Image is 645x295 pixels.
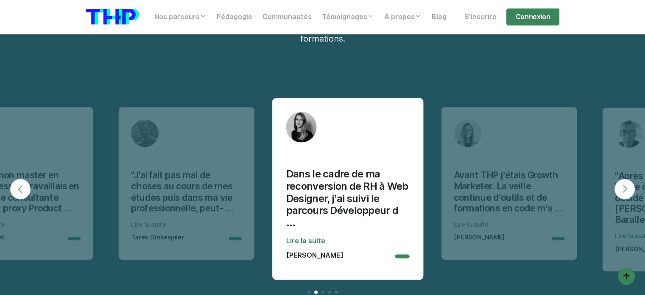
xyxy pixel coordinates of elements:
img: Avatar [131,119,159,147]
a: Lire la suite [131,220,242,229]
p: [PERSON_NAME] [286,251,343,259]
a: Témoignages [317,8,379,25]
a: Communautés [257,8,317,25]
p: "J'ai fait pas mal de choses au cours de mes études puis dans ma vie professionnelle, peut- ... [131,170,242,214]
li: Page dot 5 [335,291,338,293]
li: Page dot 3 [321,291,324,293]
p: [PERSON_NAME] [454,234,505,241]
img: logo [86,9,139,25]
a: Connexion [506,8,559,25]
button: Next [614,179,635,199]
a: Pédagogie [212,8,257,25]
p: Tarek Dinkespiler [131,234,184,241]
p: Avant THP j’étais Growth Marketer. La veille continue d’outils et de formations en code m’a ... [454,170,564,214]
button: Previous [10,179,31,199]
li: Page dot 1 [308,291,310,293]
a: Nos parcours [149,8,212,25]
img: Avatar [286,112,317,142]
a: À propos [379,8,427,25]
img: Avatar [615,120,642,148]
p: Dans le cadre de ma reconversion de RH à Web Designer, j’ai suivi le parcours Développeur d ... [286,168,409,229]
a: Blog [427,8,452,25]
li: Page dot 4 [328,291,331,293]
li: Page dot 2 [314,290,318,294]
a: Lire la suite [454,220,564,229]
img: arrow-up icon [621,271,631,281]
a: Lire la suite [286,236,409,246]
img: Avatar [454,119,481,147]
a: S'inscrire [459,8,501,25]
